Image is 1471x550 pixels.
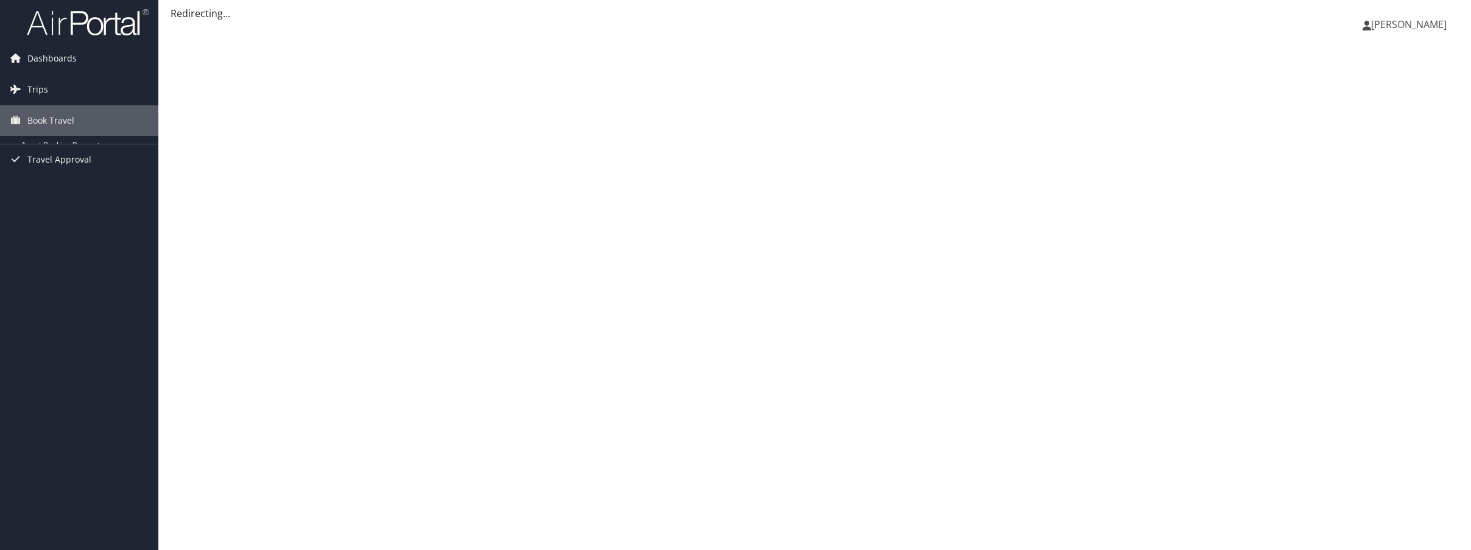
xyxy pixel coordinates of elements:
[27,43,77,74] span: Dashboards
[27,74,48,105] span: Trips
[171,6,1459,21] div: Redirecting...
[27,8,149,37] img: airportal-logo.png
[1371,18,1447,31] span: [PERSON_NAME]
[1363,6,1459,43] a: [PERSON_NAME]
[27,105,74,136] span: Book Travel
[27,144,91,175] span: Travel Approval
